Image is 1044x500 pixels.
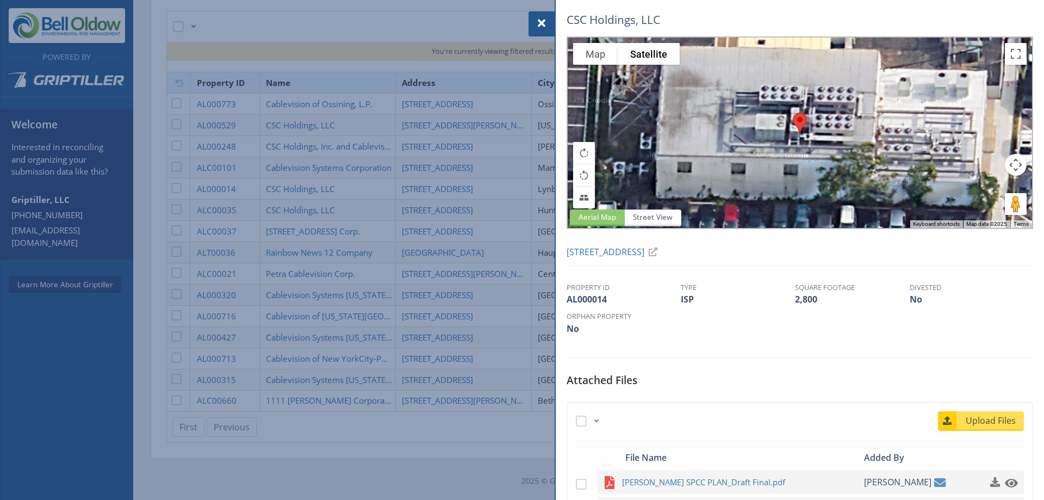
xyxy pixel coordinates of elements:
[795,282,909,293] th: Square Footage
[795,293,817,305] span: 2,800
[573,164,595,186] button: Rotate map counterclockwise
[681,282,795,293] th: Type
[567,293,607,305] span: AL000014
[624,209,681,226] span: Street View
[570,209,625,226] span: Aerial Map
[567,246,662,258] a: [STREET_ADDRESS]
[938,411,1024,431] a: Upload Files
[1005,193,1027,215] button: Drag Pegman onto the map to open Street View
[573,187,595,208] button: Tilt map
[913,220,960,228] button: Keyboard shortcuts
[681,293,694,305] span: ISP
[567,11,873,28] h5: CSC Holdings, LLC
[622,476,835,489] span: [PERSON_NAME] SPCC PLAN_Draft Final.pdf
[1005,154,1027,176] button: Map camera controls
[966,221,1007,227] span: Map data ©2025
[567,282,681,293] th: Property ID
[622,450,861,465] div: File Name
[1014,221,1029,227] a: Terms (opens in new tab)
[567,323,579,335] span: No
[573,43,618,65] button: Show street map
[1005,43,1027,65] button: Toggle fullscreen view
[910,293,922,305] span: No
[567,311,681,322] th: Orphan Property
[910,282,1024,293] th: Divested
[861,450,946,465] div: Added By
[864,471,931,494] span: [PERSON_NAME]
[958,414,1024,427] span: Upload Files
[618,43,680,65] button: Show satellite imagery
[622,476,861,489] a: [PERSON_NAME] SPCC PLAN_Draft Final.pdf
[1002,473,1016,492] a: Click to preview this file
[573,142,595,164] button: Rotate map clockwise
[567,374,1033,394] h5: Attached Files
